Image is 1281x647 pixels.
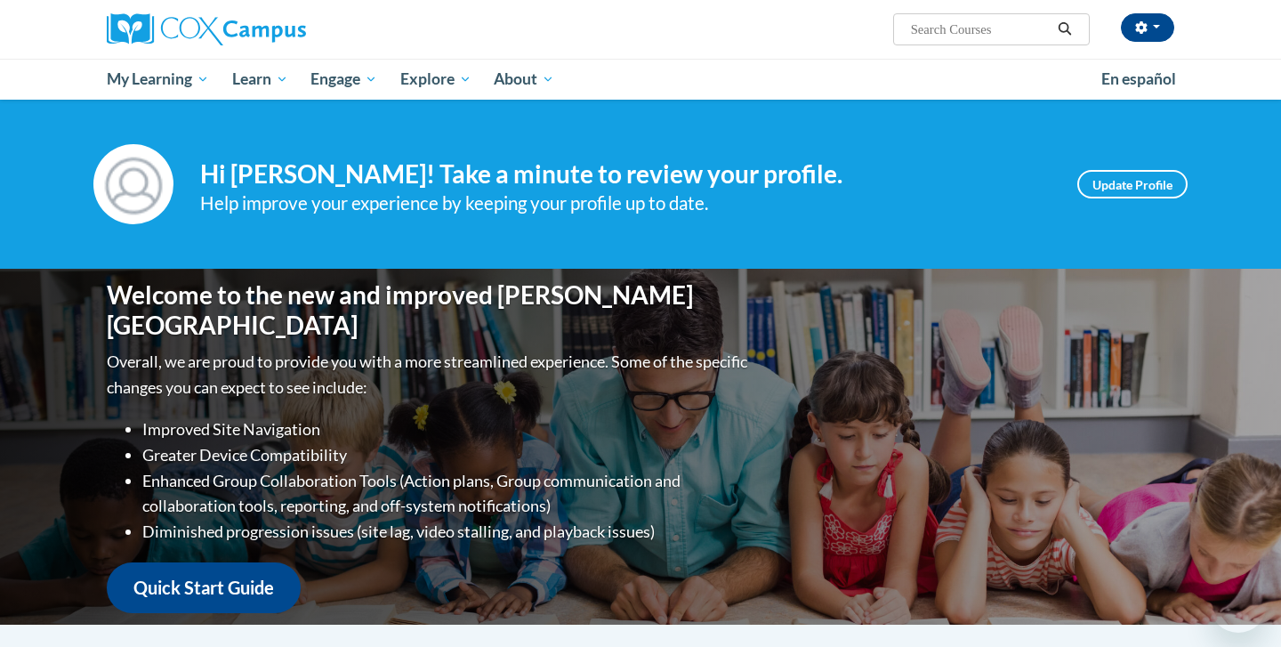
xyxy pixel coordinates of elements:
h1: Welcome to the new and improved [PERSON_NAME][GEOGRAPHIC_DATA] [107,280,752,340]
a: En español [1090,61,1188,98]
a: Explore [389,59,483,100]
span: En español [1101,69,1176,88]
span: My Learning [107,69,209,90]
p: Overall, we are proud to provide you with a more streamlined experience. Some of the specific cha... [107,349,752,400]
div: Help improve your experience by keeping your profile up to date. [200,189,1051,218]
input: Search Courses [909,19,1051,40]
div: Main menu [80,59,1201,100]
li: Improved Site Navigation [142,417,752,442]
a: Quick Start Guide [107,562,301,613]
a: Update Profile [1077,170,1188,198]
li: Enhanced Group Collaboration Tools (Action plans, Group communication and collaboration tools, re... [142,468,752,520]
span: Engage [310,69,377,90]
a: Learn [221,59,300,100]
li: Greater Device Compatibility [142,442,752,468]
span: Explore [400,69,471,90]
button: Account Settings [1121,13,1174,42]
a: Cox Campus [107,13,445,45]
li: Diminished progression issues (site lag, video stalling, and playback issues) [142,519,752,545]
span: About [494,69,554,90]
a: My Learning [95,59,221,100]
span: Learn [232,69,288,90]
iframe: Button to launch messaging window [1210,576,1267,633]
img: Profile Image [93,144,173,224]
h4: Hi [PERSON_NAME]! Take a minute to review your profile. [200,159,1051,190]
a: About [483,59,567,100]
a: Engage [299,59,389,100]
img: Cox Campus [107,13,306,45]
button: Search [1051,19,1078,40]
